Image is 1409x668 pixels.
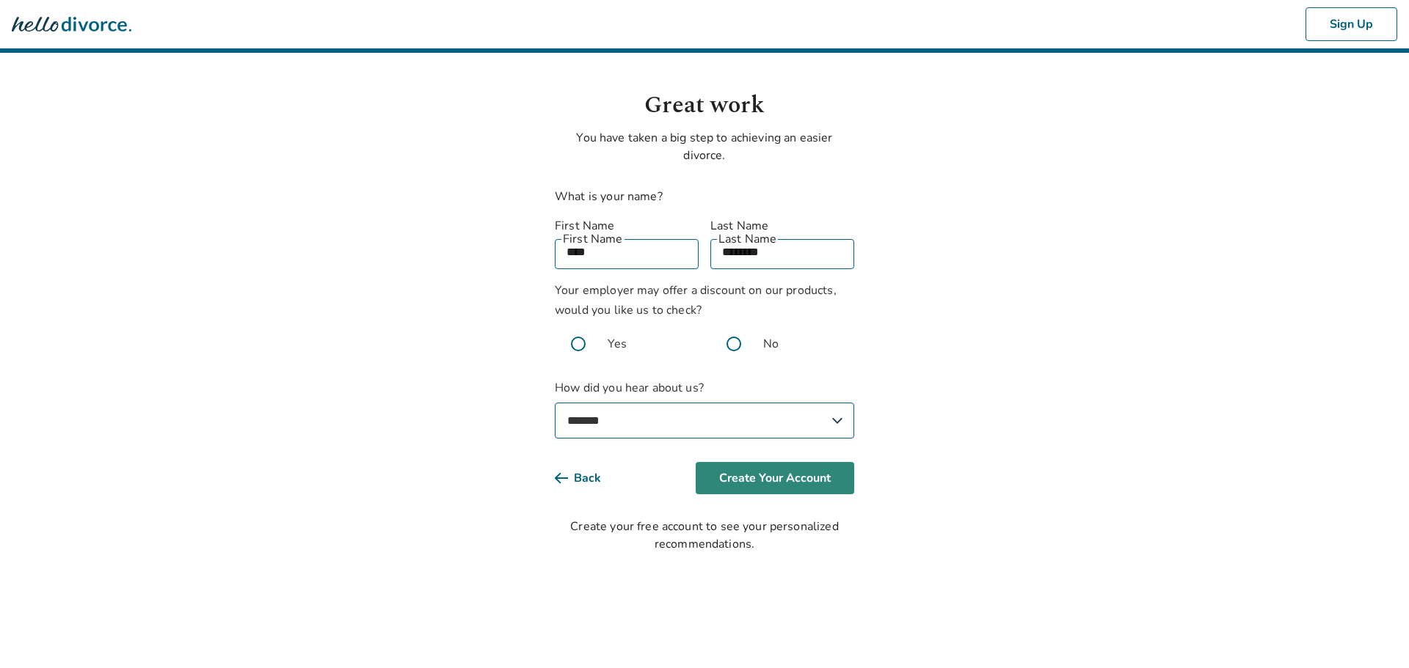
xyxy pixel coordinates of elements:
button: Sign Up [1306,7,1397,41]
button: Create Your Account [696,462,854,494]
label: What is your name? [555,188,663,205]
button: Back [555,462,625,494]
label: Last Name [710,217,854,235]
iframe: Chat Widget [1336,598,1409,668]
p: You have taken a big step to achieving an easier divorce. [555,129,854,164]
h1: Great work [555,88,854,123]
span: No [763,335,779,353]
span: Yes [608,335,627,353]
div: Create your free account to see your personalized recommendations. [555,518,854,553]
span: Your employer may offer a discount on our products, would you like us to check? [555,282,837,318]
label: First Name [555,217,699,235]
label: How did you hear about us? [555,379,854,438]
select: How did you hear about us? [555,403,854,438]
